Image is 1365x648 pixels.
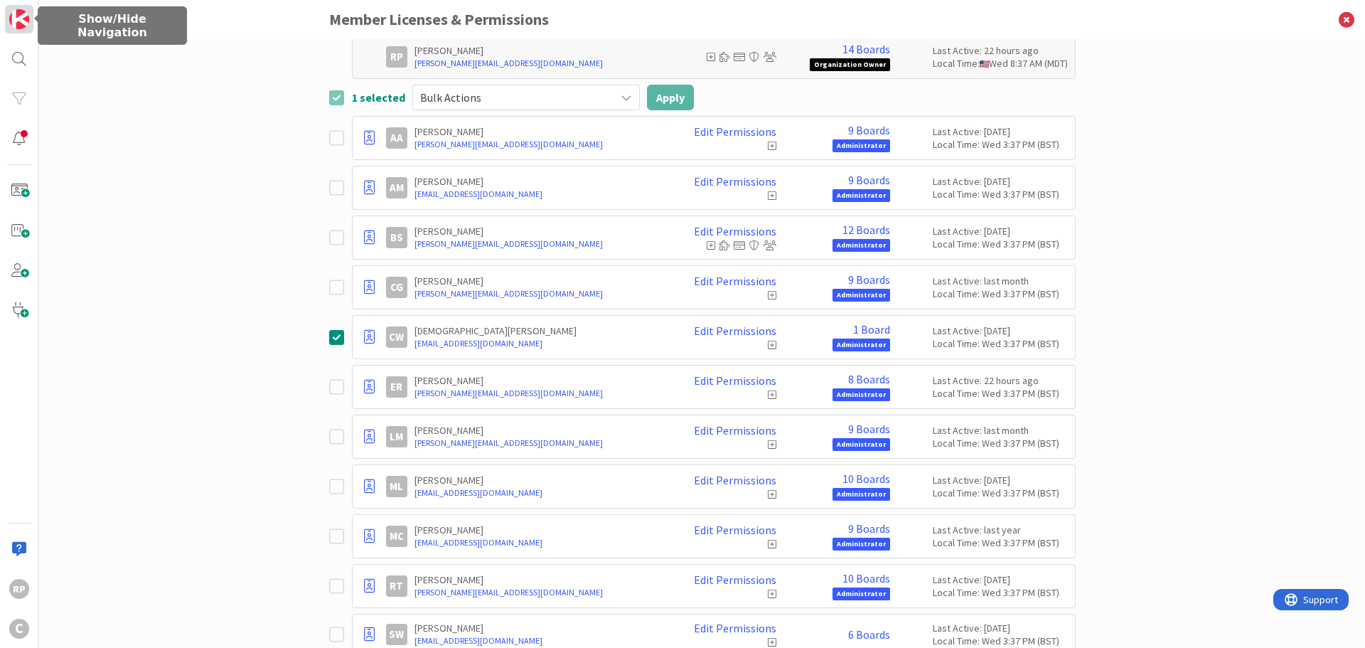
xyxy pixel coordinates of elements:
div: ML [386,476,407,497]
div: Local Time: Wed 3:37 PM (BST) [933,586,1068,599]
div: Last Active: last year [933,524,1068,536]
h5: Show/Hide Navigation [43,12,181,39]
span: Administrator [833,339,890,351]
div: SW [386,624,407,645]
div: AA [386,127,407,149]
p: [PERSON_NAME] [414,374,663,387]
div: Last Active: last month [933,424,1068,437]
a: 12 Boards [842,223,890,236]
div: Last Active: last month [933,275,1068,287]
div: Last Active: [DATE] [933,474,1068,487]
p: [DEMOGRAPHIC_DATA][PERSON_NAME] [414,324,663,337]
div: Local Time: Wed 3:37 PM (BST) [933,387,1068,400]
img: Visit kanbanzone.com [9,9,29,29]
span: 1 selected [352,89,405,106]
a: 9 Boards [848,423,890,435]
div: RP [9,579,29,599]
div: AM [386,177,407,198]
a: Edit Permissions [694,125,776,138]
a: 9 Boards [848,273,890,286]
a: [EMAIL_ADDRESS][DOMAIN_NAME] [414,536,663,549]
div: Local Time: Wed 3:37 PM (BST) [933,287,1068,300]
a: [PERSON_NAME][EMAIL_ADDRESS][DOMAIN_NAME] [414,138,663,151]
a: [PERSON_NAME][EMAIL_ADDRESS][DOMAIN_NAME] [414,387,663,400]
div: Last Active: 22 hours ago [933,44,1068,57]
div: Local Time: Wed 3:37 PM (BST) [933,337,1068,350]
a: 8 Boards [848,373,890,386]
div: Local Time: Wed 3:37 PM (BST) [933,487,1068,499]
a: [EMAIL_ADDRESS][DOMAIN_NAME] [414,337,663,350]
div: BS [386,227,407,248]
span: Administrator [833,588,890,600]
a: Edit Permissions [694,524,776,536]
div: Local Time: Wed 3:37 PM (BST) [933,634,1068,647]
a: Edit Permissions [694,275,776,287]
a: 1 Board [853,323,890,336]
a: [PERSON_NAME][EMAIL_ADDRESS][DOMAIN_NAME] [414,437,663,450]
a: [PERSON_NAME][EMAIL_ADDRESS][DOMAIN_NAME] [414,238,663,250]
a: [PERSON_NAME][EMAIL_ADDRESS][DOMAIN_NAME] [414,586,663,599]
div: CG [386,277,407,298]
div: Last Active: 22 hours ago [933,374,1068,387]
a: [PERSON_NAME][EMAIL_ADDRESS][DOMAIN_NAME] [414,57,663,70]
span: Administrator [833,139,890,152]
a: 10 Boards [842,472,890,485]
span: Support [30,2,65,19]
a: Edit Permissions [694,474,776,487]
div: Local Time: Wed 3:37 PM (BST) [933,437,1068,450]
a: 6 Boards [848,628,890,641]
div: ER [386,376,407,398]
img: us.png [980,60,989,68]
p: [PERSON_NAME] [414,175,663,188]
div: RP [386,46,407,68]
div: Last Active: [DATE] [933,324,1068,337]
p: [PERSON_NAME] [414,474,663,487]
span: Organization Owner [810,58,890,71]
a: Edit Permissions [694,424,776,437]
a: Edit Permissions [694,175,776,188]
div: Last Active: [DATE] [933,175,1068,188]
a: 9 Boards [848,174,890,186]
span: Administrator [833,388,890,401]
div: CW [386,326,407,348]
p: [PERSON_NAME] [414,225,663,238]
span: Bulk Actions [420,87,608,107]
div: Last Active: [DATE] [933,573,1068,586]
div: LM [386,426,407,447]
p: [PERSON_NAME] [414,524,663,536]
button: Apply [647,85,694,110]
span: Administrator [833,289,890,302]
div: Last Active: [DATE] [933,622,1068,634]
span: Administrator [833,189,890,202]
div: C [9,619,29,639]
div: Local Time: Wed 3:37 PM (BST) [933,238,1068,250]
a: Edit Permissions [694,324,776,337]
span: Administrator [833,438,890,451]
p: [PERSON_NAME] [414,622,663,634]
div: Last Active: [DATE] [933,225,1068,238]
div: MC [386,526,407,547]
a: 14 Boards [842,43,890,55]
p: [PERSON_NAME] [414,125,663,138]
div: Local Time: Wed 3:37 PM (BST) [933,138,1068,151]
span: Administrator [833,538,890,551]
span: Administrator [833,488,890,501]
a: 9 Boards [848,522,890,535]
a: 10 Boards [842,572,890,585]
a: Edit Permissions [694,225,776,238]
p: [PERSON_NAME] [414,275,663,287]
p: [PERSON_NAME] [414,573,663,586]
a: Edit Permissions [694,573,776,586]
div: RT [386,575,407,597]
a: [PERSON_NAME][EMAIL_ADDRESS][DOMAIN_NAME] [414,287,663,300]
a: Edit Permissions [694,622,776,634]
a: [EMAIL_ADDRESS][DOMAIN_NAME] [414,188,663,201]
p: [PERSON_NAME] [414,44,663,57]
a: [EMAIL_ADDRESS][DOMAIN_NAME] [414,634,663,647]
div: Last Active: [DATE] [933,125,1068,138]
div: Local Time: Wed 8:37 AM (MDT) [933,57,1068,70]
a: Edit Permissions [694,374,776,387]
a: [EMAIL_ADDRESS][DOMAIN_NAME] [414,487,663,499]
a: 9 Boards [848,124,890,137]
div: Local Time: Wed 3:37 PM (BST) [933,536,1068,549]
